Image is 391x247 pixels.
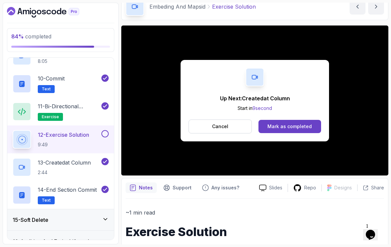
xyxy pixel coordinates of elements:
[220,105,290,112] p: Start in
[189,120,252,133] button: Cancel
[173,184,192,191] p: Support
[198,182,243,193] button: Feedback button
[121,25,388,175] iframe: 9 - Exercise Solution
[13,74,109,93] button: 10-CommitText
[363,221,384,240] iframe: chat widget
[13,186,109,204] button: 14-End Section CommitText
[139,184,153,191] p: Notes
[357,184,384,191] button: Share
[42,114,59,120] span: exercise
[13,130,109,149] button: 12-Exercise Solution9:49
[38,169,91,176] p: 2:44
[220,94,290,102] p: Up Next: Createdat Column
[212,3,256,11] p: Exercise Solution
[126,182,157,193] button: notes button
[11,33,24,40] span: 84 %
[42,86,51,92] span: Text
[149,3,205,11] p: Embeding And Mapsid
[13,102,109,121] button: 11-Bi-directional Exerciseexercise
[38,141,89,148] p: 9:49
[269,184,282,191] p: Slides
[11,33,51,40] span: completed
[13,237,103,245] h3: 16 - Auditing And Entity Lifecycle Events
[7,7,94,18] a: Dashboard
[38,159,91,167] p: 13 - Createdat Column
[258,120,321,133] button: Mark as completed
[13,158,109,176] button: 13-Createdat Column2:44
[211,184,239,191] p: Any issues?
[126,225,384,238] h1: Exercise Solution
[159,182,195,193] button: Support button
[212,123,228,130] p: Cancel
[126,208,384,217] p: ~1 min read
[13,216,48,224] h3: 15 - Soft Delete
[38,74,65,82] p: 10 - Commit
[288,184,321,192] a: Repo
[267,123,312,130] div: Mark as completed
[38,58,77,65] p: 8:05
[38,102,100,110] p: 11 - Bi-directional Exercise
[371,184,384,191] p: Share
[38,186,97,194] p: 14 - End Section Commit
[304,184,316,191] p: Repo
[254,184,288,191] a: Slides
[38,131,89,139] p: 12 - Exercise Solution
[42,198,51,203] span: Text
[252,105,272,111] span: 9 second
[334,184,352,191] p: Designs
[7,209,114,230] button: 15-Soft Delete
